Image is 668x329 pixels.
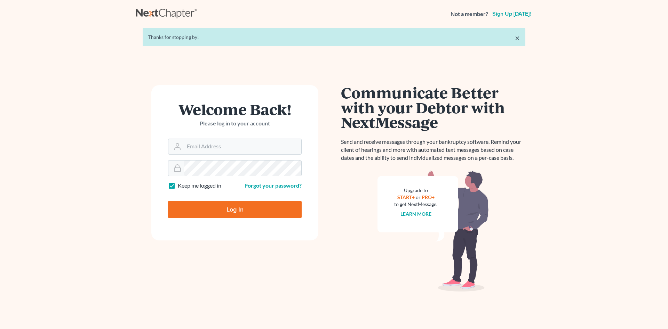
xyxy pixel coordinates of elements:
span: or [416,194,421,200]
a: Sign up [DATE]! [491,11,532,17]
div: Upgrade to [394,187,437,194]
div: to get NextMessage. [394,201,437,208]
h1: Welcome Back! [168,102,302,117]
a: Learn more [400,211,431,217]
p: Send and receive messages through your bankruptcy software. Remind your client of hearings and mo... [341,138,525,162]
a: START+ [397,194,415,200]
label: Keep me logged in [178,182,221,190]
a: PRO+ [422,194,435,200]
div: Thanks for stopping by! [148,34,520,41]
h1: Communicate Better with your Debtor with NextMessage [341,85,525,130]
a: × [515,34,520,42]
strong: Not a member? [451,10,488,18]
img: nextmessage_bg-59042aed3d76b12b5cd301f8e5b87938c9018125f34e5fa2b7a6b67550977c72.svg [377,170,489,292]
input: Log In [168,201,302,218]
input: Email Address [184,139,301,154]
p: Please log in to your account [168,120,302,128]
a: Forgot your password? [245,182,302,189]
